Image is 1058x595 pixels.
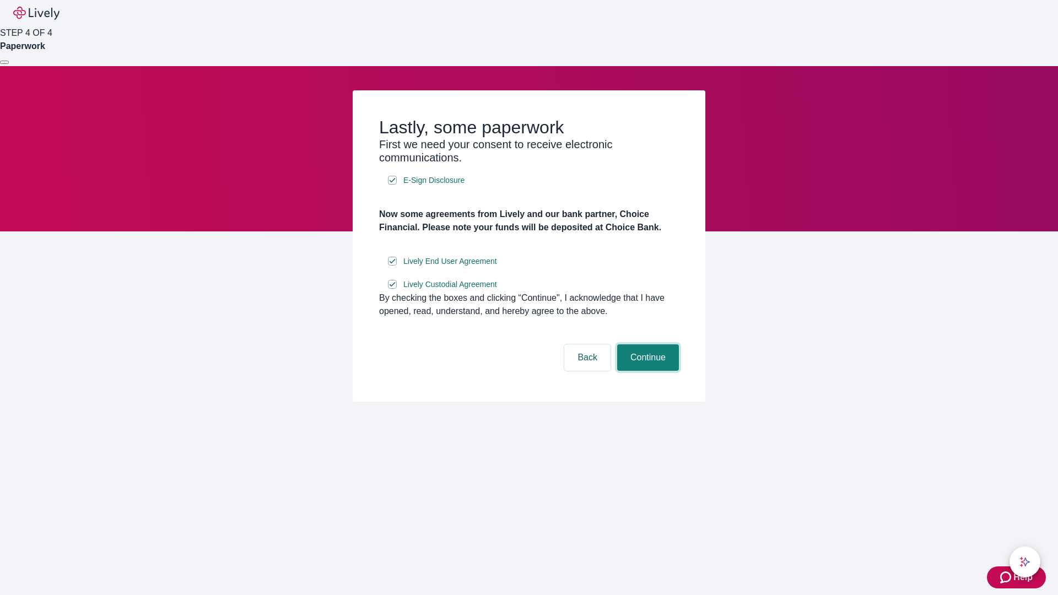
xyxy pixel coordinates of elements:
[401,278,499,291] a: e-sign disclosure document
[1000,571,1013,584] svg: Zendesk support icon
[403,256,497,267] span: Lively End User Agreement
[13,7,60,20] img: Lively
[379,117,679,138] h2: Lastly, some paperwork
[401,255,499,268] a: e-sign disclosure document
[987,566,1046,588] button: Zendesk support iconHelp
[1010,547,1040,577] button: chat
[403,279,497,290] span: Lively Custodial Agreement
[1013,571,1033,584] span: Help
[379,138,679,164] h3: First we need your consent to receive electronic communications.
[379,208,679,234] h4: Now some agreements from Lively and our bank partner, Choice Financial. Please note your funds wi...
[564,344,611,371] button: Back
[1019,556,1030,567] svg: Lively AI Assistant
[617,344,679,371] button: Continue
[403,175,465,186] span: E-Sign Disclosure
[379,291,679,318] div: By checking the boxes and clicking “Continue", I acknowledge that I have opened, read, understand...
[401,174,467,187] a: e-sign disclosure document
